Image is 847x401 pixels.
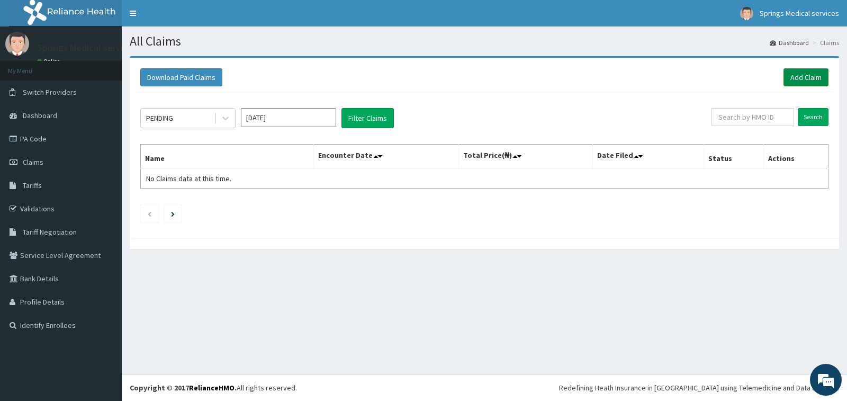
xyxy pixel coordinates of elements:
[740,7,753,20] img: User Image
[241,108,336,127] input: Select Month and Year
[760,8,839,18] span: Springs Medical services
[122,374,847,401] footer: All rights reserved.
[810,38,839,47] li: Claims
[130,34,839,48] h1: All Claims
[23,87,77,97] span: Switch Providers
[146,174,231,183] span: No Claims data at this time.
[61,133,146,240] span: We're online!
[783,68,828,86] a: Add Claim
[23,227,77,237] span: Tariff Negotiation
[559,382,839,393] div: Redefining Heath Insurance in [GEOGRAPHIC_DATA] using Telemedicine and Data Science!
[23,157,43,167] span: Claims
[141,145,314,169] th: Name
[130,383,237,393] strong: Copyright © 2017 .
[5,289,202,326] textarea: Type your message and hit 'Enter'
[458,145,592,169] th: Total Price(₦)
[5,32,29,56] img: User Image
[146,113,173,123] div: PENDING
[314,145,458,169] th: Encounter Date
[23,181,42,190] span: Tariffs
[20,53,43,79] img: d_794563401_company_1708531726252_794563401
[711,108,795,126] input: Search by HMO ID
[704,145,763,169] th: Status
[341,108,394,128] button: Filter Claims
[37,43,137,52] p: Springs Medical services
[798,108,828,126] input: Search
[140,68,222,86] button: Download Paid Claims
[593,145,704,169] th: Date Filed
[763,145,828,169] th: Actions
[55,59,178,73] div: Chat with us now
[770,38,809,47] a: Dashboard
[23,111,57,120] span: Dashboard
[189,383,235,393] a: RelianceHMO
[147,209,152,218] a: Previous page
[171,209,175,218] a: Next page
[37,58,62,65] a: Online
[174,5,199,31] div: Minimize live chat window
